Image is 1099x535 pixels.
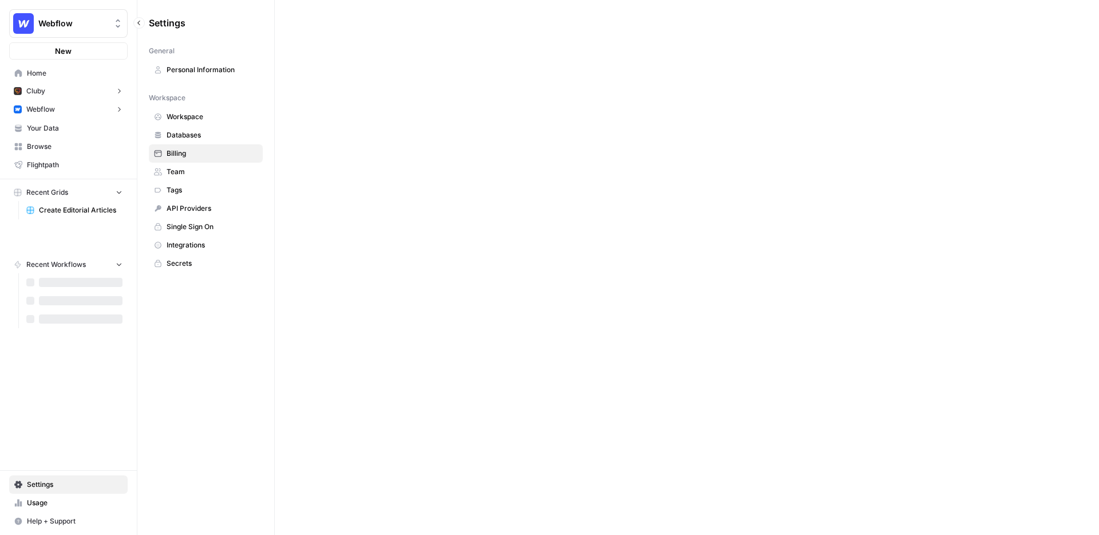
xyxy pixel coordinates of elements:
span: Tags [167,185,258,195]
a: Personal Information [149,61,263,79]
span: Create Editorial Articles [39,205,122,215]
a: Usage [9,494,128,512]
span: Settings [149,16,185,30]
span: Secrets [167,258,258,269]
a: Secrets [149,254,263,273]
a: Integrations [149,236,263,254]
button: Workspace: Webflow [9,9,128,38]
a: Create Editorial Articles [21,201,128,219]
span: Browse [27,141,122,152]
span: Usage [27,498,122,508]
button: Recent Workflows [9,256,128,273]
a: Browse [9,137,128,156]
img: Webflow Logo [13,13,34,34]
a: Flightpath [9,156,128,174]
span: Cluby [26,86,45,96]
span: Billing [167,148,258,159]
span: Databases [167,130,258,140]
span: Team [167,167,258,177]
span: Personal Information [167,65,258,75]
a: Tags [149,181,263,199]
span: Home [27,68,122,78]
button: Help + Support [9,512,128,530]
span: Single Sign On [167,222,258,232]
a: Billing [149,144,263,163]
span: Integrations [167,240,258,250]
a: Single Sign On [149,218,263,236]
a: Team [149,163,263,181]
span: Your Data [27,123,122,133]
img: a1pu3e9a4sjoov2n4mw66knzy8l8 [14,105,22,113]
span: General [149,46,175,56]
span: Settings [27,479,122,490]
img: x9pvq66k5d6af0jwfjov4in6h5zj [14,87,22,95]
span: API Providers [167,203,258,214]
button: New [9,42,128,60]
span: Recent Workflows [26,259,86,270]
span: Workspace [149,93,185,103]
span: Help + Support [27,516,122,526]
a: Your Data [9,119,128,137]
a: Workspace [149,108,263,126]
a: Databases [149,126,263,144]
span: Webflow [38,18,108,29]
span: Flightpath [27,160,122,170]
span: New [55,45,72,57]
span: Webflow [26,104,55,115]
a: Home [9,64,128,82]
button: Cluby [9,82,128,100]
span: Recent Grids [26,187,68,198]
span: Workspace [167,112,258,122]
a: Settings [9,475,128,494]
button: Webflow [9,101,128,118]
button: Recent Grids [9,184,128,201]
a: API Providers [149,199,263,218]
